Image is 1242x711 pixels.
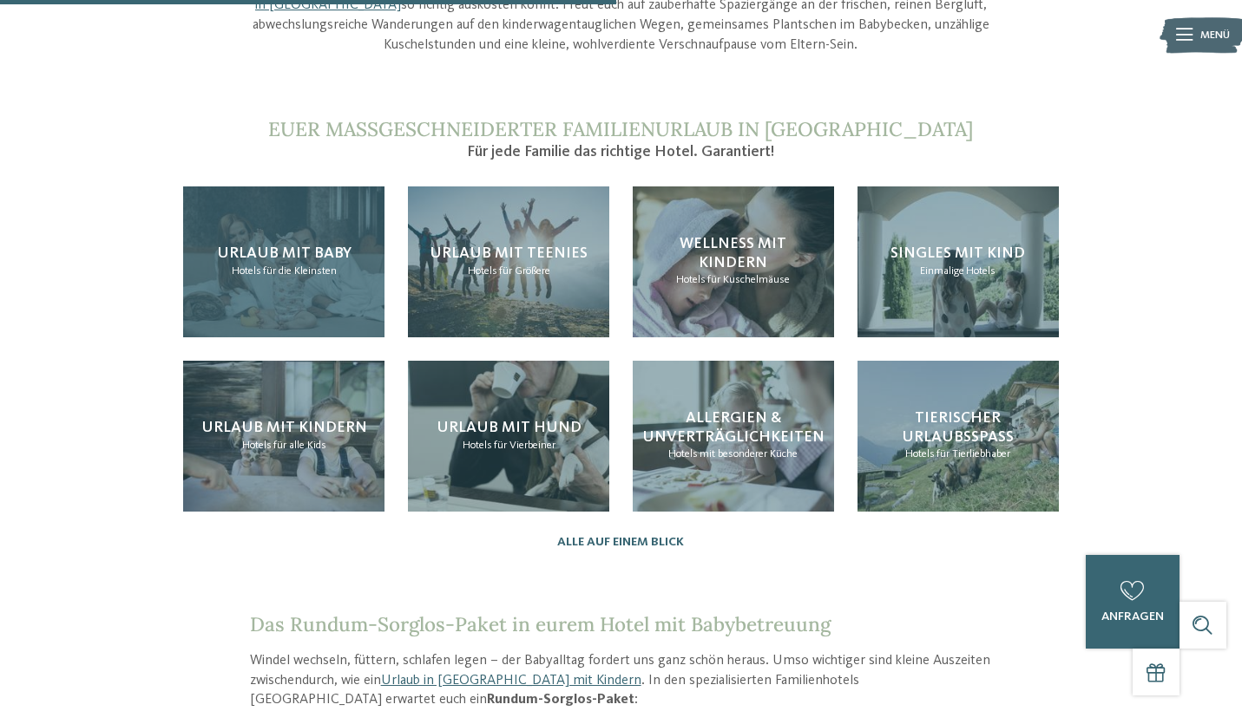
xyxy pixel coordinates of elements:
[676,274,706,285] span: Hotels
[183,361,384,512] a: Babyhotel in Südtirol für einen ganz entspannten Urlaub Urlaub mit Kindern Hotels für alle Kids
[858,186,1059,337] a: Babyhotel in Südtirol für einen ganz entspannten Urlaub Singles mit Kind Einmalige Hotels
[263,265,337,277] span: für die Kleinsten
[700,448,798,460] span: mit besonderer Küche
[183,186,384,337] a: Babyhotel in Südtirol für einen ganz entspannten Urlaub Urlaub mit Baby Hotels für die Kleinsten
[668,448,698,460] span: Hotels
[408,361,609,512] a: Babyhotel in Südtirol für einen ganz entspannten Urlaub Urlaub mit Hund Hotels für Vierbeiner
[408,186,609,337] a: Babyhotel in Südtirol für einen ganz entspannten Urlaub Urlaub mit Teenies Hotels für Größere
[858,361,1059,512] a: Babyhotel in Südtirol für einen ganz entspannten Urlaub Tierischer Urlaubsspaß Hotels für Tierlie...
[707,274,790,285] span: für Kuschelmäuse
[680,236,786,271] span: Wellness mit Kindern
[273,440,326,451] span: für alle Kids
[890,245,1025,261] span: Singles mit Kind
[499,265,550,277] span: für Größere
[966,265,996,277] span: Hotels
[633,186,834,337] a: Babyhotel in Südtirol für einen ganz entspannten Urlaub Wellness mit Kindern Hotels für Kuschelmäuse
[201,420,367,435] span: Urlaub mit Kindern
[468,265,497,277] span: Hotels
[437,420,582,435] span: Urlaub mit Hund
[936,448,1010,460] span: für Tierliebhaber
[1086,555,1180,649] a: anfragen
[642,410,825,445] span: Allergien & Unverträglichkeiten
[1101,610,1164,623] span: anfragen
[557,535,684,550] a: Alle auf einem Blick
[268,116,973,141] span: Euer maßgeschneiderter Familienurlaub in [GEOGRAPHIC_DATA]
[242,440,272,451] span: Hotels
[633,361,834,512] a: Babyhotel in Südtirol für einen ganz entspannten Urlaub Allergien & Unverträglichkeiten Hotels mi...
[381,674,641,688] a: Urlaub in [GEOGRAPHIC_DATA] mit Kindern
[250,651,993,710] p: Windel wechseln, füttern, schlafen legen – der Babyalltag fordert uns ganz schön heraus. Umso wic...
[902,410,1014,445] span: Tierischer Urlaubsspaß
[232,265,261,277] span: Hotels
[430,245,588,261] span: Urlaub mit Teenies
[905,448,935,460] span: Hotels
[217,245,352,261] span: Urlaub mit Baby
[487,693,634,707] strong: Rundum-Sorglos-Paket
[920,265,964,277] span: Einmalige
[250,611,831,636] span: Das Rundum-Sorglos-Paket in eurem Hotel mit Babybetreuung
[494,440,555,451] span: für Vierbeiner
[467,144,774,160] span: Für jede Familie das richtige Hotel. Garantiert!
[463,440,492,451] span: Hotels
